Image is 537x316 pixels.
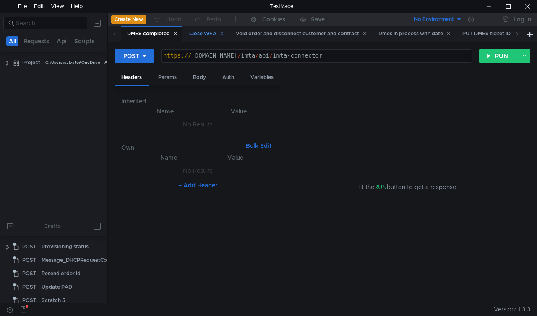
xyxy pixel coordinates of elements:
[203,106,275,116] th: Value
[404,13,462,26] button: No Environment
[128,106,203,116] th: Name
[186,70,213,85] div: Body
[311,16,325,22] div: Save
[54,36,69,46] button: Api
[378,29,451,38] div: Dmes in process with date
[115,70,149,86] div: Headers
[151,70,183,85] div: Params
[123,51,139,61] div: POST
[42,281,72,293] div: Update PAD
[356,182,456,192] span: Hit the button to get a response
[22,294,36,307] span: POST
[183,121,213,128] nz-embed-empty: No Results
[121,96,275,106] h6: Inherited
[183,167,213,174] nz-embed-empty: No Results
[72,36,97,46] button: Scripts
[16,18,82,28] input: Search...
[22,56,40,69] div: Project
[121,142,242,153] h6: Own
[242,141,275,151] button: Bulk Edit
[21,36,52,46] button: Requests
[22,254,36,266] span: POST
[244,70,280,85] div: Variables
[45,56,215,69] div: C:\Users\salvatoi\OneDrive - AMDOCS\Backup Folders\Documents\testmace\Project
[166,14,182,24] div: Undo
[127,29,177,38] div: DMES completed
[494,303,530,316] span: Version: 1.3.3
[42,254,128,266] div: Message_DHCPRequestCompleted
[146,13,188,26] button: Undo
[42,267,81,280] div: Resend order id
[479,49,516,63] button: RUN
[115,49,154,63] button: POST
[189,29,224,38] div: Close WFA
[514,14,531,24] div: Log In
[203,153,268,163] th: Value
[175,180,221,190] button: + Add Header
[6,36,18,46] button: All
[42,294,65,307] div: Scratch 5
[43,221,61,231] div: Drafts
[462,29,518,38] div: PUT DMES ticket ID
[111,15,146,24] button: Create New
[206,14,221,24] div: Redo
[22,240,36,253] span: POST
[216,70,241,85] div: Auth
[188,13,227,26] button: Redo
[135,153,203,163] th: Name
[262,14,285,24] div: Cookies
[374,183,387,191] span: RUN
[236,29,367,38] div: Void order and disconnect customer and contract
[22,267,36,280] span: POST
[22,281,36,293] span: POST
[42,240,89,253] div: Provisioning status
[414,16,454,24] div: No Environment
